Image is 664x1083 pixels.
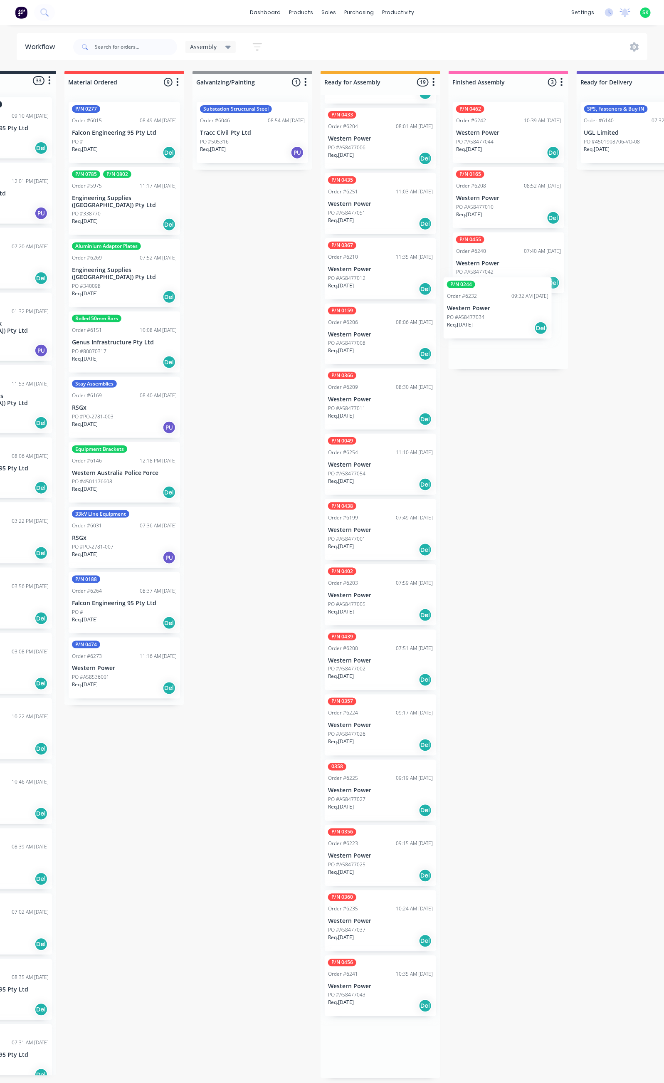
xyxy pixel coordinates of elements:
[417,78,429,87] span: 19
[324,78,406,87] input: Enter column name…
[68,78,150,87] input: Enter column name…
[340,6,378,19] div: purchasing
[164,78,173,87] span: 9
[246,6,285,19] a: dashboard
[196,78,278,87] input: Enter column name…
[580,78,662,87] input: Enter column name…
[95,39,177,55] input: Search for orders...
[317,6,340,19] div: sales
[25,42,59,52] div: Workflow
[292,78,301,87] span: 1
[642,9,649,16] span: SK
[33,76,44,85] span: 33
[567,6,598,19] div: settings
[378,6,418,19] div: productivity
[285,6,317,19] div: products
[548,78,557,87] span: 3
[452,78,534,87] input: Enter column name…
[190,42,217,51] span: Assembly
[15,6,27,19] img: Factory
